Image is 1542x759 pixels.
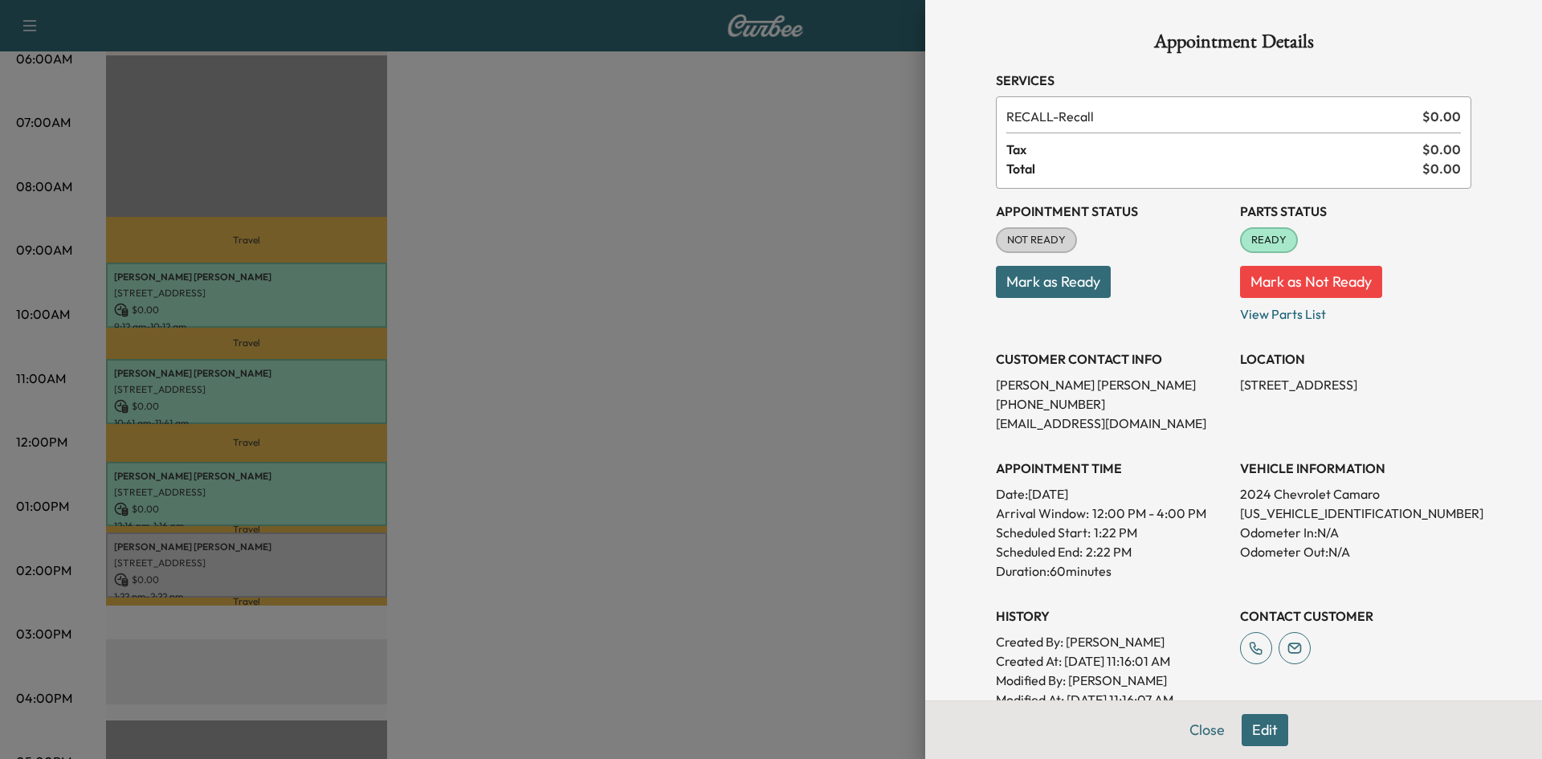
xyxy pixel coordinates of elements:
[1006,107,1416,126] span: Recall
[996,651,1227,671] p: Created At : [DATE] 11:16:01 AM
[1422,159,1461,178] span: $ 0.00
[996,671,1227,690] p: Modified By : [PERSON_NAME]
[1240,459,1471,478] h3: VEHICLE INFORMATION
[996,542,1083,561] p: Scheduled End:
[1086,542,1132,561] p: 2:22 PM
[1240,484,1471,504] p: 2024 Chevrolet Camaro
[996,32,1471,58] h1: Appointment Details
[1422,140,1461,159] span: $ 0.00
[1240,266,1382,298] button: Mark as Not Ready
[1240,504,1471,523] p: [US_VEHICLE_IDENTIFICATION_NUMBER]
[1240,542,1471,561] p: Odometer Out: N/A
[996,606,1227,626] h3: History
[996,504,1227,523] p: Arrival Window:
[996,375,1227,394] p: [PERSON_NAME] [PERSON_NAME]
[1179,714,1235,746] button: Close
[996,523,1091,542] p: Scheduled Start:
[1094,523,1137,542] p: 1:22 PM
[996,414,1227,433] p: [EMAIL_ADDRESS][DOMAIN_NAME]
[1240,202,1471,221] h3: Parts Status
[1240,375,1471,394] p: [STREET_ADDRESS]
[996,484,1227,504] p: Date: [DATE]
[996,202,1227,221] h3: Appointment Status
[996,71,1471,90] h3: Services
[996,394,1227,414] p: [PHONE_NUMBER]
[1422,107,1461,126] span: $ 0.00
[996,349,1227,369] h3: CUSTOMER CONTACT INFO
[1006,159,1422,178] span: Total
[996,459,1227,478] h3: APPOINTMENT TIME
[996,632,1227,651] p: Created By : [PERSON_NAME]
[1240,298,1471,324] p: View Parts List
[996,561,1227,581] p: Duration: 60 minutes
[1240,606,1471,626] h3: CONTACT CUSTOMER
[1242,232,1296,248] span: READY
[996,266,1111,298] button: Mark as Ready
[1240,523,1471,542] p: Odometer In: N/A
[996,690,1227,709] p: Modified At : [DATE] 11:16:07 AM
[997,232,1075,248] span: NOT READY
[1242,714,1288,746] button: Edit
[1092,504,1206,523] span: 12:00 PM - 4:00 PM
[1240,349,1471,369] h3: LOCATION
[1006,140,1422,159] span: Tax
